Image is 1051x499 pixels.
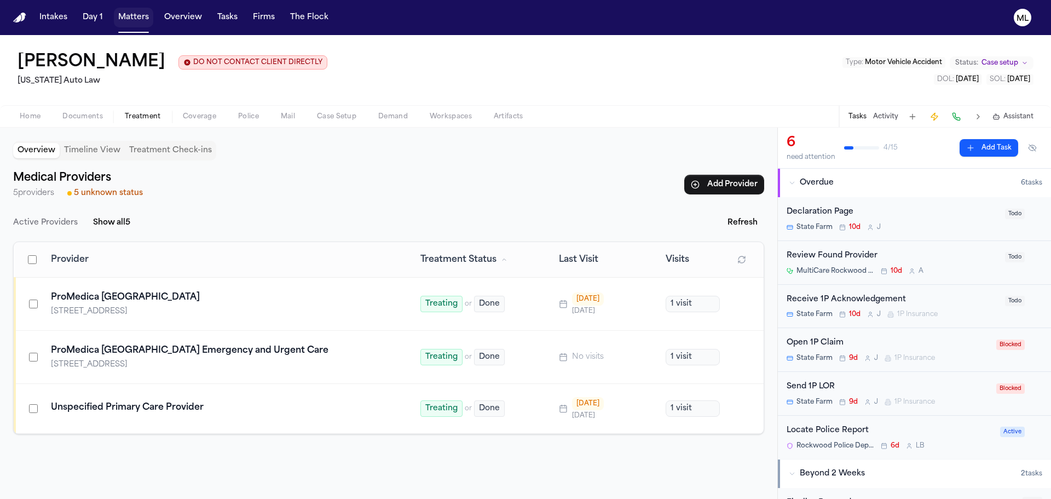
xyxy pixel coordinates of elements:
span: Mail [281,112,295,121]
div: 1 visit [666,349,720,365]
div: [DATE] [572,411,604,420]
h1: [PERSON_NAME] [18,53,165,72]
span: Visits [666,253,689,266]
span: State Farm [796,354,833,363]
div: Open task: Send 1P LOR [778,372,1051,416]
button: Intakes [35,8,72,27]
button: Tasks [848,112,867,121]
div: [DATE] [572,292,604,306]
img: Finch Logo [13,13,26,23]
span: No visits [572,352,604,363]
span: Overdue [800,177,834,188]
div: ProMedica [GEOGRAPHIC_DATA] Emergency and Urgent Care [51,344,394,357]
button: Treatment Check-ins [125,143,216,158]
span: Todo [1005,209,1025,219]
div: [DATE] [572,307,604,316]
span: 10d [891,267,902,276]
span: Artifacts [494,112,523,121]
span: Blocked [996,383,1025,394]
span: MultiCare Rockwood Clinic – [PERSON_NAME][GEOGRAPHIC_DATA] [796,267,874,276]
button: Edit matter name [18,53,165,72]
span: Todo [1005,252,1025,262]
button: Overdue6tasks [778,169,1051,197]
span: 9d [849,398,858,406]
span: DOL : [937,76,954,83]
div: Send 1P LOR [787,381,990,393]
button: Done [474,349,505,365]
span: SOL : [990,76,1006,83]
span: Blocked [996,340,1025,350]
button: Treating [420,349,463,365]
span: Todo [1005,296,1025,306]
button: Hide completed tasks (⌘⇧H) [1023,139,1042,157]
button: The Flock [286,8,333,27]
button: Add Provider [684,175,764,194]
a: Day 1 [78,8,107,27]
div: Open task: Declaration Page [778,197,1051,241]
div: 6 [787,134,835,152]
button: Done [474,296,505,312]
text: ML [1017,15,1029,22]
div: 1 visit [666,400,720,417]
span: 6d [891,441,899,450]
span: Police [238,112,259,121]
span: Provider [51,253,89,266]
span: DO NOT CONTACT CLIENT DIRECTLY [193,58,322,67]
span: 10d [849,310,861,319]
span: 5 unknown status [74,188,143,199]
button: Refresh providers [733,251,750,268]
p: Active Providers [13,216,78,230]
div: [DATE] [572,397,604,410]
span: 2 task s [1021,469,1042,478]
span: 1P Insurance [894,354,935,363]
span: J [877,223,881,232]
div: Open 1P Claim [787,337,990,349]
button: Activity [873,112,898,121]
div: Open task: Review Found Provider [778,241,1051,285]
button: Overview [13,143,60,158]
span: State Farm [796,310,833,319]
div: Review Found Provider [787,250,998,262]
span: Treatment [125,112,161,121]
span: Type : [846,59,863,66]
span: Last Visit [559,253,598,266]
span: 6 task s [1021,179,1042,187]
span: or [465,300,472,308]
button: Matters [114,8,153,27]
span: Treatment Status [420,253,496,266]
span: J [877,310,881,319]
button: Beyond 2 Weeks2tasks [778,460,1051,488]
span: J [874,398,878,406]
button: Change status from Case setup [950,56,1033,70]
span: Case setup [981,59,1018,67]
span: L B [916,441,925,450]
button: Timeline View [60,143,125,158]
div: 1 visit [666,296,720,312]
span: A [919,267,923,276]
button: Treating [420,296,463,312]
span: Documents [62,112,103,121]
button: Firms [249,8,279,27]
span: Coverage [183,112,216,121]
div: [STREET_ADDRESS] [51,359,296,370]
span: 4 / 15 [883,144,898,152]
button: Edit SOL: 2028-07-02 [986,74,1033,85]
button: Tasks [213,8,242,27]
span: Workspaces [430,112,472,121]
div: Receive 1P Acknowledgement [787,294,998,306]
span: 1P Insurance [897,310,938,319]
span: 1P Insurance [894,398,935,406]
button: Edit DOL: 2025-07-02 [934,74,982,85]
span: or [465,404,472,413]
span: Status: [955,59,978,67]
span: State Farm [796,223,833,232]
span: J [874,354,878,363]
span: [DATE] [1007,76,1030,83]
button: Add Task [905,109,920,124]
span: Case Setup [317,112,356,121]
span: Beyond 2 Weeks [800,468,865,479]
p: 5 providers [13,187,54,200]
